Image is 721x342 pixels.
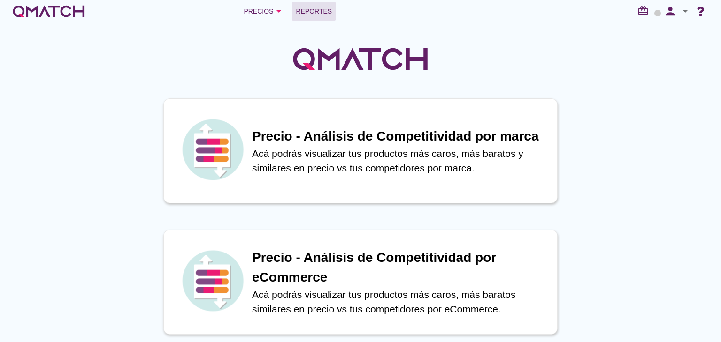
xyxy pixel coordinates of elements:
[252,287,548,317] p: Acá podrás visualizar tus productos más caros, más baratos similares en precio vs tus competidore...
[150,98,571,203] a: iconPrecio - Análisis de Competitividad por marcaAcá podrás visualizar tus productos más caros, m...
[296,6,332,17] span: Reportes
[180,117,245,182] img: icon
[290,36,431,82] img: QMatchLogo
[273,6,284,17] i: arrow_drop_down
[252,126,548,146] h1: Precio - Análisis de Competitividad por marca
[236,2,292,21] button: Precios
[11,2,86,21] a: white-qmatch-logo
[661,5,680,18] i: person
[680,6,691,17] i: arrow_drop_down
[292,2,336,21] a: Reportes
[252,146,548,176] p: Acá podrás visualizar tus productos más caros, más baratos y similares en precio vs tus competido...
[150,230,571,335] a: iconPrecio - Análisis de Competitividad por eCommerceAcá podrás visualizar tus productos más caro...
[244,6,284,17] div: Precios
[180,248,245,313] img: icon
[637,5,652,16] i: redeem
[252,248,548,287] h1: Precio - Análisis de Competitividad por eCommerce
